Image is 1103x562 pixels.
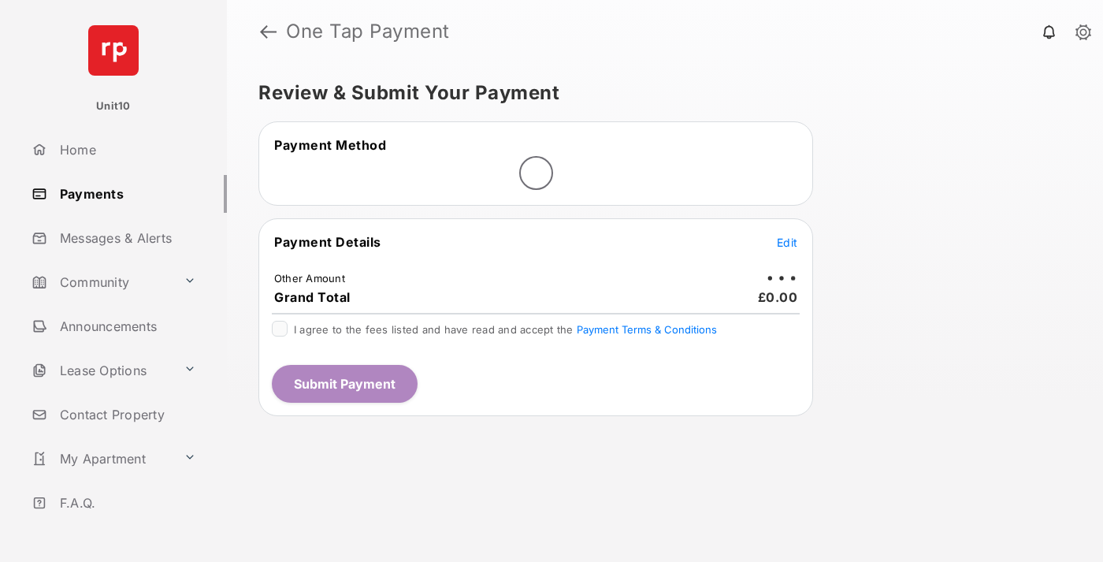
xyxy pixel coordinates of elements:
[577,323,717,336] button: I agree to the fees listed and have read and accept the
[777,236,797,249] span: Edit
[274,234,381,250] span: Payment Details
[25,219,227,257] a: Messages & Alerts
[25,307,227,345] a: Announcements
[25,175,227,213] a: Payments
[25,440,177,478] a: My Apartment
[272,365,418,403] button: Submit Payment
[273,271,346,285] td: Other Amount
[96,99,131,114] p: Unit10
[286,22,450,41] strong: One Tap Payment
[25,131,227,169] a: Home
[25,484,227,522] a: F.A.Q.
[274,137,386,153] span: Payment Method
[25,396,227,434] a: Contact Property
[274,289,351,305] span: Grand Total
[758,289,798,305] span: £0.00
[258,84,1059,102] h5: Review & Submit Your Payment
[294,323,717,336] span: I agree to the fees listed and have read and accept the
[777,234,797,250] button: Edit
[88,25,139,76] img: svg+xml;base64,PHN2ZyB4bWxucz0iaHR0cDovL3d3dy53My5vcmcvMjAwMC9zdmciIHdpZHRoPSI2NCIgaGVpZ2h0PSI2NC...
[25,352,177,389] a: Lease Options
[25,263,177,301] a: Community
